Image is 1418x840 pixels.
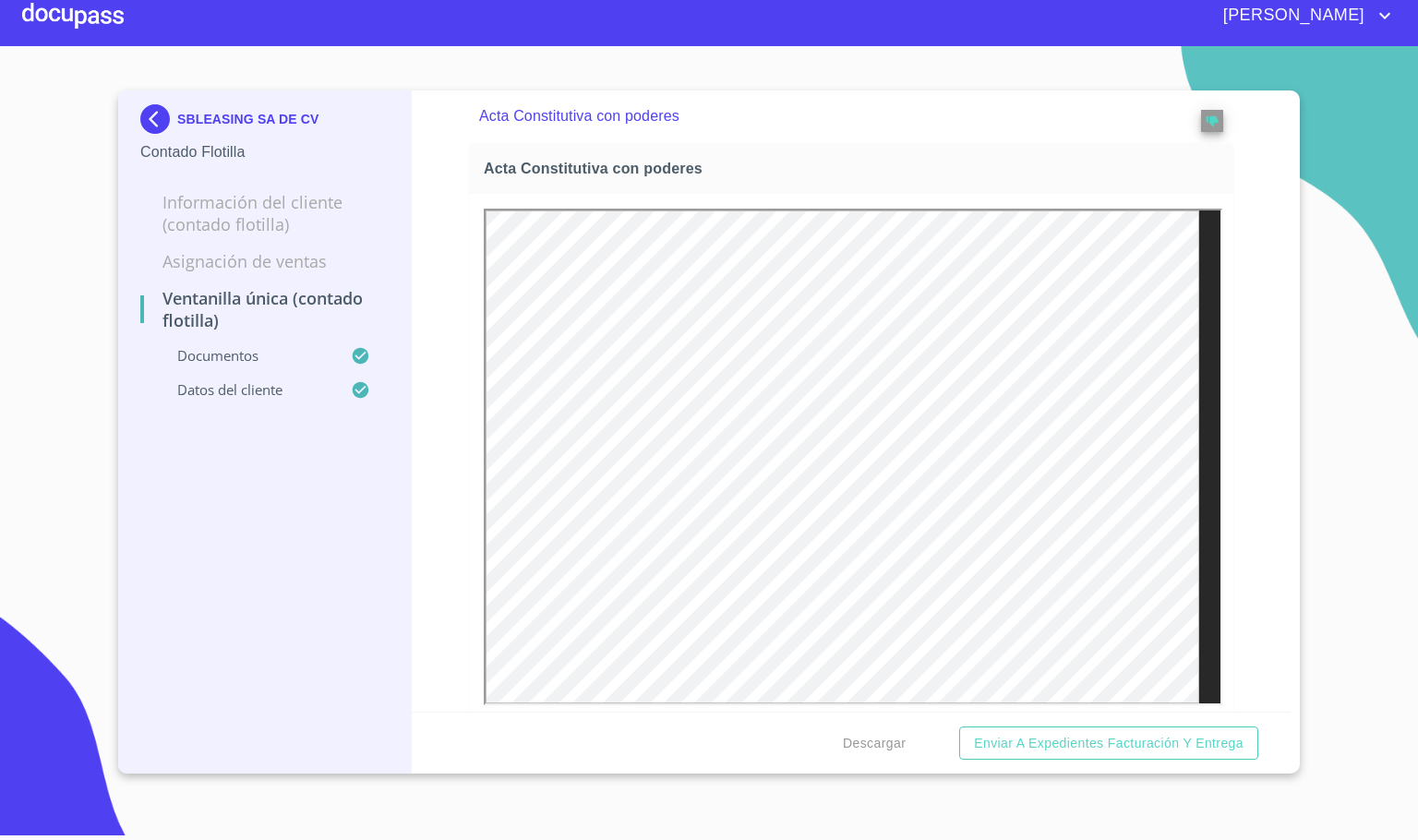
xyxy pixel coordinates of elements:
p: Contado Flotilla [140,141,389,163]
img: Docupass spot blue [140,104,177,134]
iframe: Acta Constitutiva con poderes [484,209,1222,705]
button: reject [1201,110,1223,132]
button: account of current user [1209,1,1396,30]
p: SBLEASING SA DE CV [177,112,319,126]
p: Datos del cliente [140,380,351,399]
span: [PERSON_NAME] [1209,1,1374,30]
span: Enviar a Expedientes Facturación y Entrega [974,732,1244,755]
span: Acta Constitutiva con poderes [484,159,1226,178]
span: Descargar [843,732,906,755]
p: Documentos [140,346,351,365]
p: Ventanilla Única (Contado Flotilla) [140,287,389,331]
p: Acta Constitutiva con poderes [479,105,1148,127]
div: SBLEASING SA DE CV [140,104,389,141]
p: Información del Cliente (Contado Flotilla) [140,191,389,235]
p: Asignación de Ventas [140,250,389,272]
button: Enviar a Expedientes Facturación y Entrega [959,726,1258,761]
button: Descargar [835,726,913,761]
